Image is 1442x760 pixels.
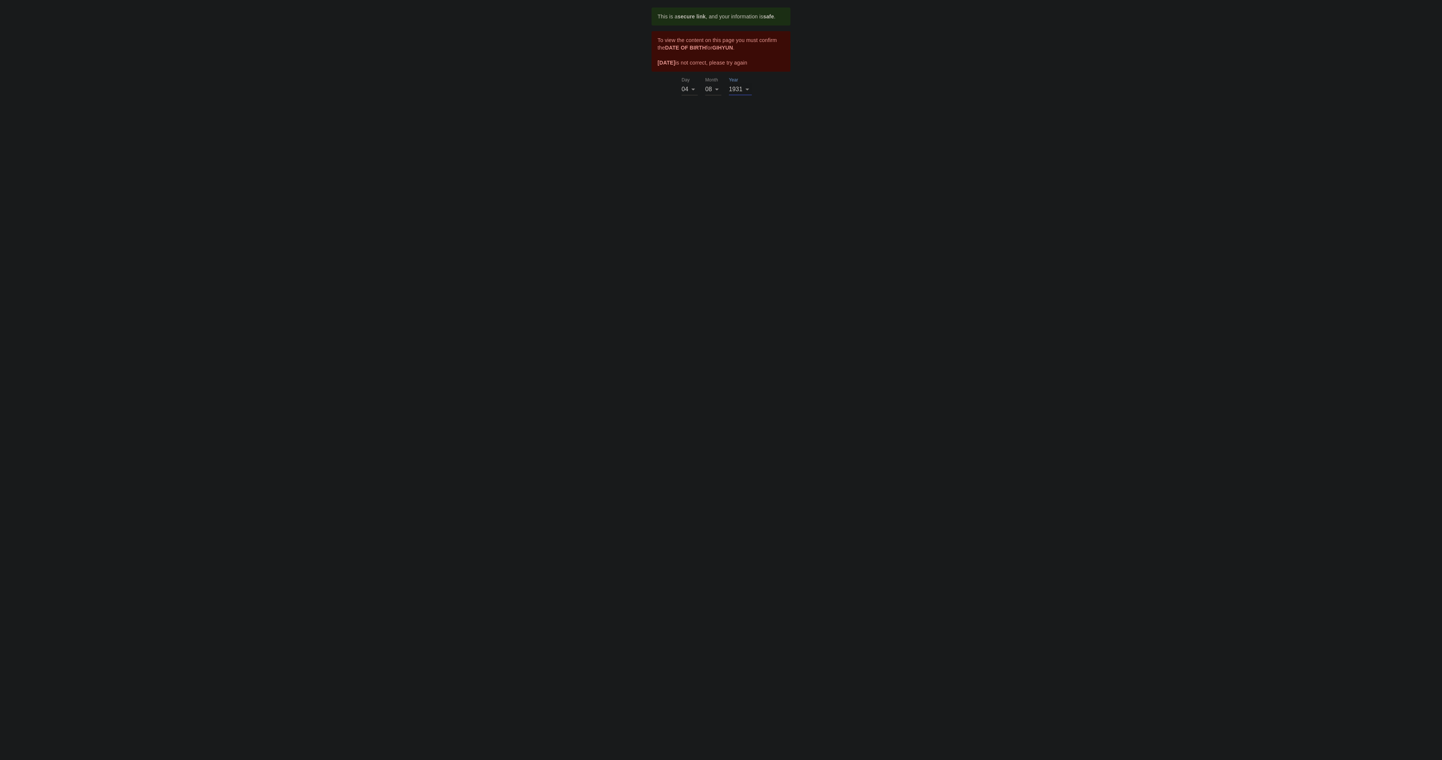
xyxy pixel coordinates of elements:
[665,45,706,51] b: DATE OF BIRTH
[705,78,718,83] label: Month
[677,14,706,20] b: secure link
[729,78,738,83] label: Year
[712,45,733,51] b: GIHYUN
[763,14,774,20] b: safe
[682,78,690,83] label: Day
[658,60,675,66] b: [DATE]
[658,33,784,69] div: To view the content on this page you must confirm the for . is not correct, please try again
[658,10,775,23] div: This is a , and your information is .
